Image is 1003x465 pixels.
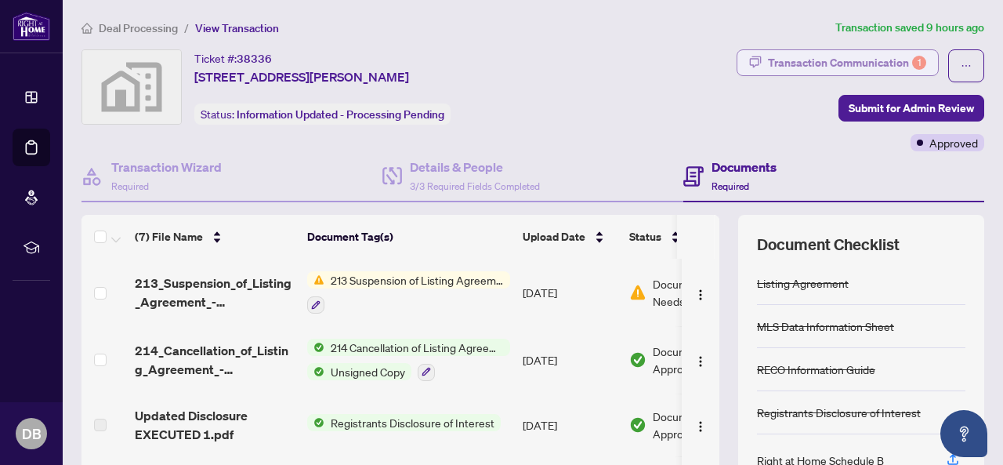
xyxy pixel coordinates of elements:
img: Status Icon [307,271,324,289]
div: 1 [912,56,926,70]
span: 214 Cancellation of Listing Agreement - Authority to Offer for Lease [324,339,510,356]
span: Required [712,180,749,192]
img: Logo [694,289,707,301]
th: Upload Date [516,215,623,259]
article: Transaction saved 9 hours ago [835,19,984,37]
span: (7) File Name [135,228,203,245]
img: Status Icon [307,414,324,431]
button: Status Icon213 Suspension of Listing Agreement - Authority to Offer for Lease [307,271,510,314]
span: Status [629,228,661,245]
li: / [184,19,189,37]
span: 213_Suspension_of_Listing_Agreement_-_Authority_to_Offer_for_Lease_-_PropTx-[PERSON_NAME] 1.pdf [135,274,295,311]
span: Registrants Disclosure of Interest [324,414,501,431]
img: Document Status [629,416,646,434]
img: logo [13,12,50,41]
img: Document Status [629,351,646,369]
span: 3/3 Required Fields Completed [410,180,540,192]
span: 214_Cancellation_of_Listing_Agreement_-_Authority_to_Offer_for_Lease_A__-_PropTx-[PERSON_NAME] 1.pdf [135,341,295,379]
span: home [81,23,92,34]
span: View Transaction [195,21,279,35]
th: (7) File Name [129,215,301,259]
h4: Documents [712,158,777,176]
div: Listing Agreement [757,274,849,292]
img: svg%3e [82,50,181,124]
button: Submit for Admin Review [838,95,984,122]
td: [DATE] [516,259,623,326]
img: Status Icon [307,363,324,380]
button: Logo [688,347,713,372]
span: DB [22,423,42,445]
span: Updated Disclosure EXECUTED 1.pdf [135,406,295,444]
button: Logo [688,280,713,305]
span: Submit for Admin Review [849,96,974,121]
th: Status [623,215,756,259]
span: 38336 [237,52,272,66]
span: ellipsis [961,60,972,71]
img: Logo [694,355,707,368]
span: [STREET_ADDRESS][PERSON_NAME] [194,67,409,86]
button: Status Icon214 Cancellation of Listing Agreement - Authority to Offer for LeaseStatus IconUnsigne... [307,339,510,381]
span: Upload Date [523,228,585,245]
div: RECO Information Guide [757,361,875,378]
div: Registrants Disclosure of Interest [757,404,921,421]
h4: Details & People [410,158,540,176]
td: [DATE] [516,394,623,456]
img: Logo [694,420,707,433]
button: Status IconRegistrants Disclosure of Interest [307,414,501,431]
div: Transaction Communication [768,50,926,75]
button: Transaction Communication1 [737,49,939,76]
button: Logo [688,412,713,438]
span: Document Approved [653,408,750,442]
span: 213 Suspension of Listing Agreement - Authority to Offer for Lease [324,271,510,289]
span: Document Checklist [757,234,900,256]
div: Ticket #: [194,49,272,67]
span: Deal Processing [99,21,178,35]
div: MLS Data Information Sheet [757,318,894,335]
span: Approved [929,134,978,151]
span: Unsigned Copy [324,363,411,380]
td: [DATE] [516,326,623,394]
th: Document Tag(s) [301,215,516,259]
img: Document Status [629,284,646,301]
button: Open asap [940,410,987,457]
span: Document Approved [653,343,750,377]
span: Required [111,180,149,192]
div: Status: [194,104,451,125]
img: Status Icon [307,339,324,356]
span: Information Updated - Processing Pending [237,107,444,122]
span: Document Needs Work [653,275,734,310]
h4: Transaction Wizard [111,158,222,176]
